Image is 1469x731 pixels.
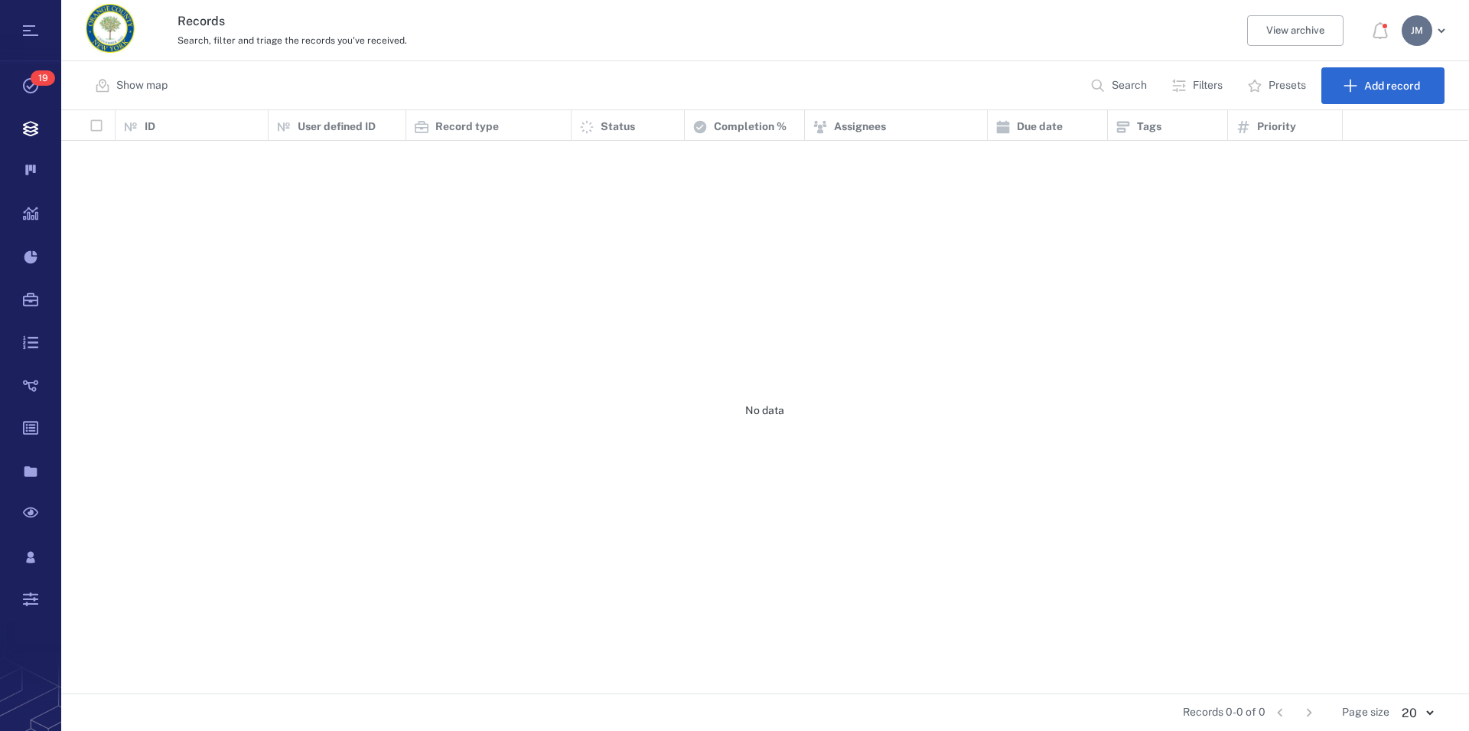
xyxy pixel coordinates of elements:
[834,119,886,135] p: Assignees
[1017,119,1063,135] p: Due date
[1247,15,1344,46] button: View archive
[1269,78,1306,93] p: Presets
[1162,67,1235,104] button: Filters
[1081,67,1159,104] button: Search
[1402,15,1451,46] button: JM
[1321,67,1445,104] button: Add record
[178,12,1011,31] h3: Records
[31,70,55,86] span: 19
[86,4,135,53] img: Orange County Planning Department logo
[1193,78,1223,93] p: Filters
[1265,700,1324,725] nav: pagination navigation
[714,119,787,135] p: Completion %
[116,78,168,93] p: Show map
[1342,705,1389,720] span: Page size
[298,119,376,135] p: User defined ID
[1137,119,1161,135] p: Tags
[86,67,180,104] button: Show map
[145,119,155,135] p: ID
[1238,67,1318,104] button: Presets
[601,119,635,135] p: Status
[1389,704,1445,722] div: 20
[1402,15,1432,46] div: J M
[86,4,135,58] a: Go home
[1183,705,1265,720] span: Records 0-0 of 0
[61,141,1468,681] div: No data
[1257,119,1296,135] p: Priority
[1112,78,1147,93] p: Search
[178,35,407,46] span: Search, filter and triage the records you've received.
[435,119,499,135] p: Record type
